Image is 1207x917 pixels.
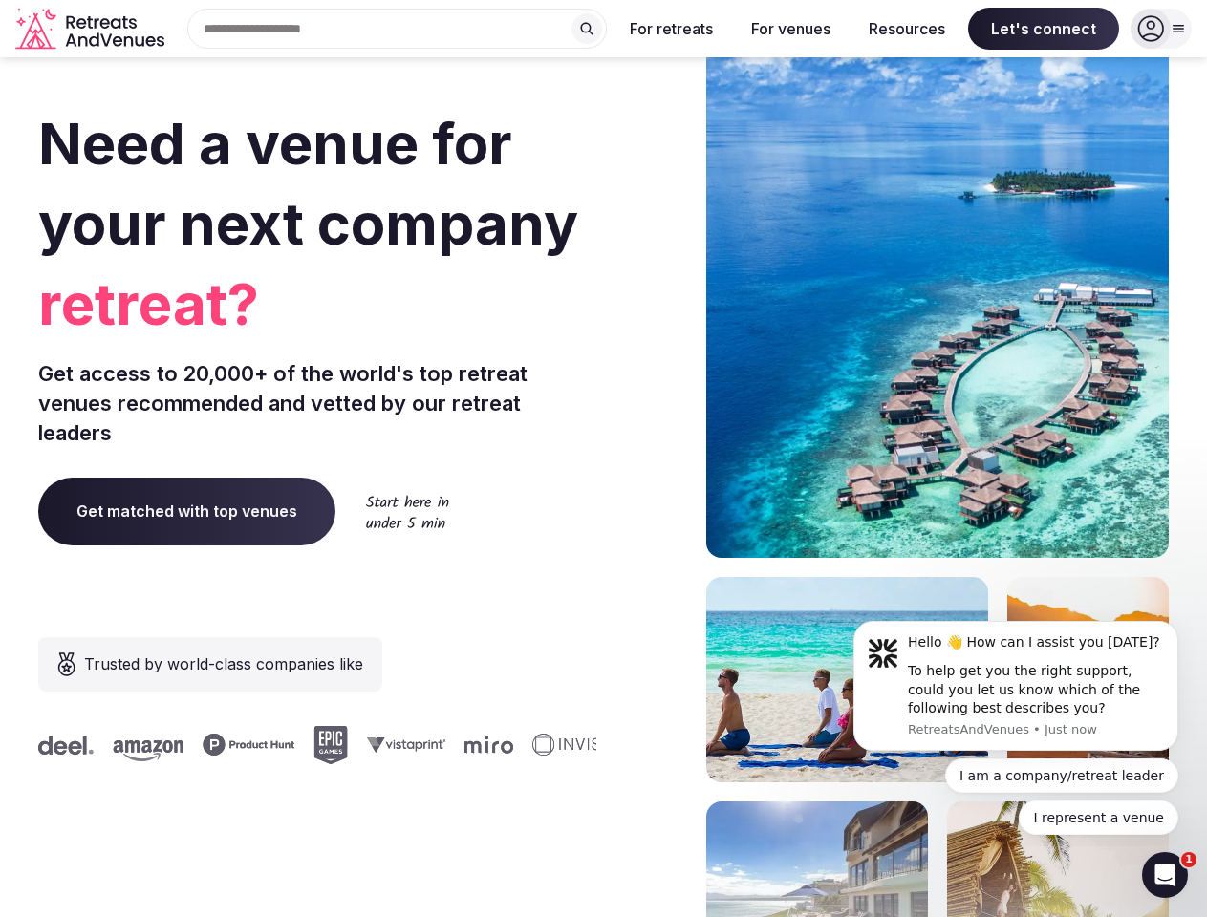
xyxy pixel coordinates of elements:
button: Resources [853,8,960,50]
img: woman sitting in back of truck with camels [1007,577,1169,782]
a: Get matched with top venues [38,478,335,544]
svg: Invisible company logo [529,734,635,757]
span: Let's connect [968,8,1119,50]
iframe: Intercom notifications message [825,604,1207,846]
svg: Vistaprint company logo [364,736,442,753]
svg: Retreats and Venues company logo [15,8,168,51]
span: Need a venue for your next company [38,109,578,258]
span: retreat? [38,264,596,344]
svg: Epic Games company logo [311,726,345,764]
span: Trusted by world-class companies like [84,652,363,675]
img: yoga on tropical beach [706,577,988,782]
button: For venues [736,8,846,50]
img: Start here in under 5 min [366,495,449,528]
a: Visit the homepage [15,8,168,51]
svg: Miro company logo [462,736,510,754]
iframe: Intercom live chat [1142,852,1188,898]
span: 1 [1181,852,1196,867]
p: Get access to 20,000+ of the world's top retreat venues recommended and vetted by our retreat lea... [38,359,596,447]
button: For retreats [614,8,728,50]
svg: Deel company logo [35,736,91,755]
